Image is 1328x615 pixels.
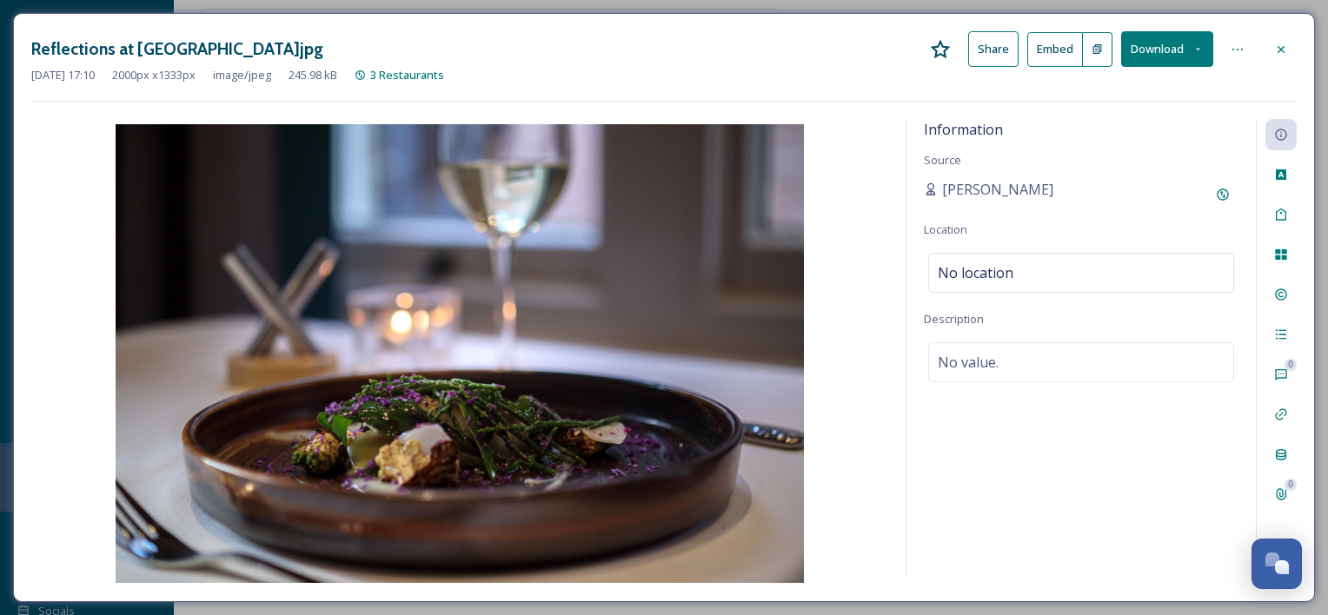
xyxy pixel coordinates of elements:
[942,179,1053,200] span: [PERSON_NAME]
[924,311,984,327] span: Description
[1285,479,1297,491] div: 0
[112,67,196,83] span: 2000 px x 1333 px
[31,36,323,62] h3: Reflections at [GEOGRAPHIC_DATA]jpg
[1285,359,1297,371] div: 0
[938,262,1013,283] span: No location
[1252,539,1302,589] button: Open Chat
[924,120,1003,139] span: Information
[938,352,999,373] span: No value.
[31,124,888,583] img: Reflections%20at%20Alexander%20House.jpg
[213,67,271,83] span: image/jpeg
[1027,32,1083,67] button: Embed
[31,67,95,83] span: [DATE] 17:10
[1121,31,1213,67] button: Download
[968,31,1019,67] button: Share
[924,152,961,168] span: Source
[289,67,337,83] span: 245.98 kB
[370,67,444,83] span: 3 Restaurants
[924,222,967,237] span: Location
